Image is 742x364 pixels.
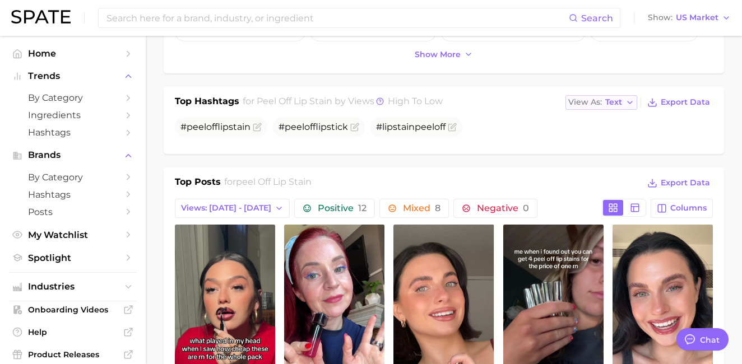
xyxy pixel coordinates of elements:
[28,150,118,160] span: Brands
[645,11,734,25] button: ShowUS Market
[448,123,457,132] button: Flag as miscategorized or irrelevant
[28,71,118,81] span: Trends
[28,207,118,217] span: Posts
[412,47,476,62] button: Show more
[477,204,529,213] span: Negative
[175,175,221,192] h1: Top Posts
[9,169,137,186] a: by Category
[224,175,312,192] h2: for
[523,203,529,213] span: 0
[318,204,367,213] span: Positive
[651,199,713,218] button: Columns
[206,122,220,132] span: off
[434,122,446,132] span: off
[376,122,446,132] span: #
[175,95,239,110] h1: Top Hashtags
[28,305,118,315] span: Onboarding Videos
[304,122,318,132] span: off
[28,349,118,360] span: Product Releases
[644,175,713,191] button: Export Data
[393,122,415,132] span: stain
[581,13,613,24] span: Search
[670,203,707,213] span: Columns
[28,282,118,292] span: Industries
[175,199,290,218] button: Views: [DATE] - [DATE]
[229,122,251,132] span: stain
[220,122,229,132] span: lip
[28,172,118,183] span: by Category
[9,226,137,244] a: My Watchlist
[9,249,137,267] a: Spotlight
[243,95,443,110] h2: for by Views
[644,95,713,110] button: Export Data
[257,96,332,106] span: peel off lip stain
[9,124,137,141] a: Hashtags
[180,122,251,132] span: #
[9,278,137,295] button: Industries
[9,203,137,221] a: Posts
[187,122,206,132] span: peel
[9,301,137,318] a: Onboarding Videos
[28,110,118,120] span: Ingredients
[9,68,137,85] button: Trends
[568,99,602,105] span: View As
[676,15,718,21] span: US Market
[648,15,673,21] span: Show
[358,203,367,213] span: 12
[661,178,710,188] span: Export Data
[253,123,262,132] button: Flag as miscategorized or irrelevant
[388,96,443,106] span: high to low
[9,89,137,106] a: by Category
[9,106,137,124] a: Ingredients
[350,123,359,132] button: Flag as miscategorized or irrelevant
[285,122,304,132] span: peel
[9,147,137,164] button: Brands
[403,204,440,213] span: Mixed
[9,324,137,340] a: Help
[435,203,440,213] span: 8
[28,48,118,59] span: Home
[279,122,348,132] span: # stick
[28,127,118,138] span: Hashtags
[28,253,118,263] span: Spotlight
[382,122,393,132] span: lip
[28,230,118,240] span: My Watchlist
[9,346,137,363] a: Product Releases
[661,97,710,107] span: Export Data
[11,10,71,24] img: SPATE
[415,50,461,59] span: Show more
[181,203,271,213] span: Views: [DATE] - [DATE]
[565,95,637,110] button: View AsText
[28,327,118,337] span: Help
[28,92,118,103] span: by Category
[318,122,327,132] span: lip
[105,8,569,27] input: Search here for a brand, industry, or ingredient
[605,99,622,105] span: Text
[28,189,118,200] span: Hashtags
[9,186,137,203] a: Hashtags
[415,122,434,132] span: peel
[236,176,312,187] span: peel off lip stain
[9,45,137,62] a: Home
